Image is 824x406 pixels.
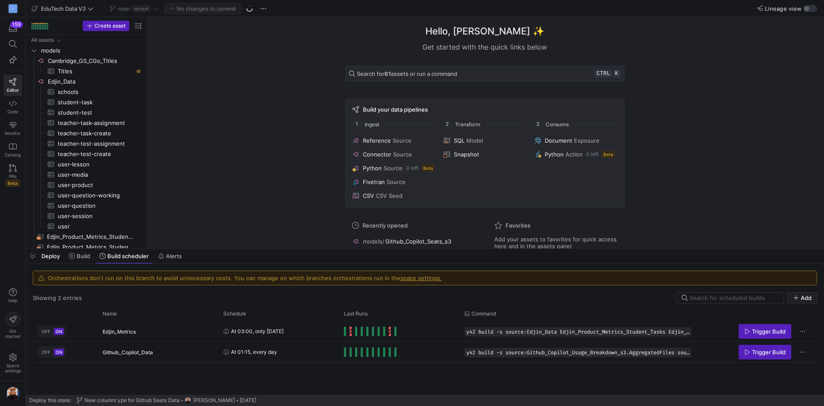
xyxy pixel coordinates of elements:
[31,37,54,43] div: All assets
[387,178,406,185] span: Source
[3,139,22,161] a: Catalog
[103,342,153,362] span: Github_Copilot_Data
[29,107,143,118] div: Press SPACE to select this row.
[602,151,615,158] span: Beta
[363,151,391,158] span: Connector
[9,174,16,179] span: PRs
[41,46,142,56] span: models
[41,253,60,259] span: Deploy
[29,169,143,180] a: user-media​​​​​​​​​
[42,350,50,355] span: OFF
[454,151,479,158] span: Snapshot
[77,253,90,259] span: Build
[384,165,403,172] span: Source
[58,149,133,159] span: teacher-test-create​​​​​​​​​
[545,137,572,144] span: Document
[29,128,143,138] a: teacher-task-create​​​​​​​​​
[29,66,143,76] a: Titles​​​​​​​​​
[350,236,477,247] button: models/Github_Copilot_Seats_s3
[3,350,22,377] a: Spacesettings
[96,249,153,263] button: Build scheduler
[29,118,143,128] div: Press SPACE to select this row.
[7,87,19,93] span: Editor
[362,222,408,229] span: Recently opened
[58,222,133,231] span: user​​​​​​​​​
[29,211,143,221] div: Press SPACE to select this row.
[385,238,451,245] span: Github_Copilot_Seats_s3
[9,4,17,13] div: C
[58,201,133,211] span: user-question​​​​​​​​​
[3,384,22,403] button: https://storage.googleapis.com/y42-prod-data-exchange/images/bg52tvgs8dxfpOhHYAd0g09LCcAxm85PnUXH...
[58,128,133,138] span: teacher-task-create​​​​​​​​​
[351,149,437,159] button: ConnectorSource
[48,77,142,87] span: Edjin_Data​​​​​​​​
[5,152,21,157] span: Catalog
[48,56,142,66] span: Cambridge_GS_CGo_Titles​​​​​​​​
[33,342,817,362] div: Press SPACE to select this row.
[29,242,143,252] div: Press SPACE to select this row.
[752,349,786,356] span: Trigger Build
[3,161,22,190] a: PRsBeta
[393,137,412,144] span: Source
[166,253,182,259] span: Alerts
[29,180,143,190] a: user-product​​​​​​​​​
[545,151,564,158] span: Python
[425,24,544,38] h1: Hello, [PERSON_NAME] ✨
[29,128,143,138] div: Press SPACE to select this row.
[29,211,143,221] a: user-session​​​​​​​​​
[58,180,133,190] span: user-product​​​​​​​​​
[29,87,143,97] a: schools​​​​​​​​​
[48,275,442,281] div: Orchestrations don't run on this branch to avoid unnecessary costs. You can manage on which branc...
[765,5,802,12] span: Lineage view
[565,151,583,158] span: Action
[107,253,149,259] span: Build scheduler
[29,159,143,169] div: Press SPACE to select this row.
[29,149,143,159] div: Press SPACE to select this row.
[351,163,437,173] button: PythonSource0 leftBeta
[471,311,496,317] span: Command
[33,294,82,301] div: Showing 2 entries
[103,311,117,317] span: Name
[29,231,143,242] div: Press SPACE to select this row.
[533,135,618,146] button: DocumentExposure
[363,192,374,199] span: CSV
[7,109,18,114] span: Code
[345,66,624,81] button: Search for61assets or run a commandctrlk
[351,177,437,187] button: FivetranSource
[351,135,437,146] button: ReferenceSource
[6,180,20,187] span: Beta
[47,242,133,252] span: Edjin_Product_Metrics_Student_Test_Activity​​​​​​​​​​
[400,275,442,281] a: space settings.
[29,76,143,87] a: Edjin_Data​​​​​​​​
[363,106,428,113] span: Build your data pipelines
[3,118,22,139] a: Monitor
[3,309,22,342] button: Getstarted
[422,165,434,172] span: Beta
[376,192,403,199] span: CSV Seed
[690,294,778,301] input: Search for scheduled builds
[94,23,125,29] span: Create asset
[5,131,21,136] span: Monitor
[29,87,143,97] div: Press SPACE to select this row.
[363,137,391,144] span: Reference
[3,1,22,16] a: C
[154,249,186,263] button: Alerts
[56,350,62,355] span: ON
[3,96,22,118] a: Code
[29,35,143,45] div: Press SPACE to select this row.
[223,311,246,317] span: Schedule
[58,118,133,128] span: teacher-task-assignment​​​​​​​​​
[3,284,22,307] button: Help
[58,108,133,118] span: student-test​​​​​​​​​
[58,66,133,76] span: Titles​​​​​​​​​
[29,138,143,149] div: Press SPACE to select this row.
[6,387,20,400] img: https://storage.googleapis.com/y42-prod-data-exchange/images/bg52tvgs8dxfpOhHYAd0g09LCcAxm85PnUXH...
[506,222,531,229] span: Favorites
[5,363,21,373] span: Space settings
[58,139,133,149] span: teacher-test-assignment​​​​​​​​​
[29,200,143,211] a: user-question​​​​​​​​​
[10,21,23,28] div: 159
[752,328,786,335] span: Trigger Build
[56,329,62,334] span: ON
[739,345,791,359] button: Trigger Build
